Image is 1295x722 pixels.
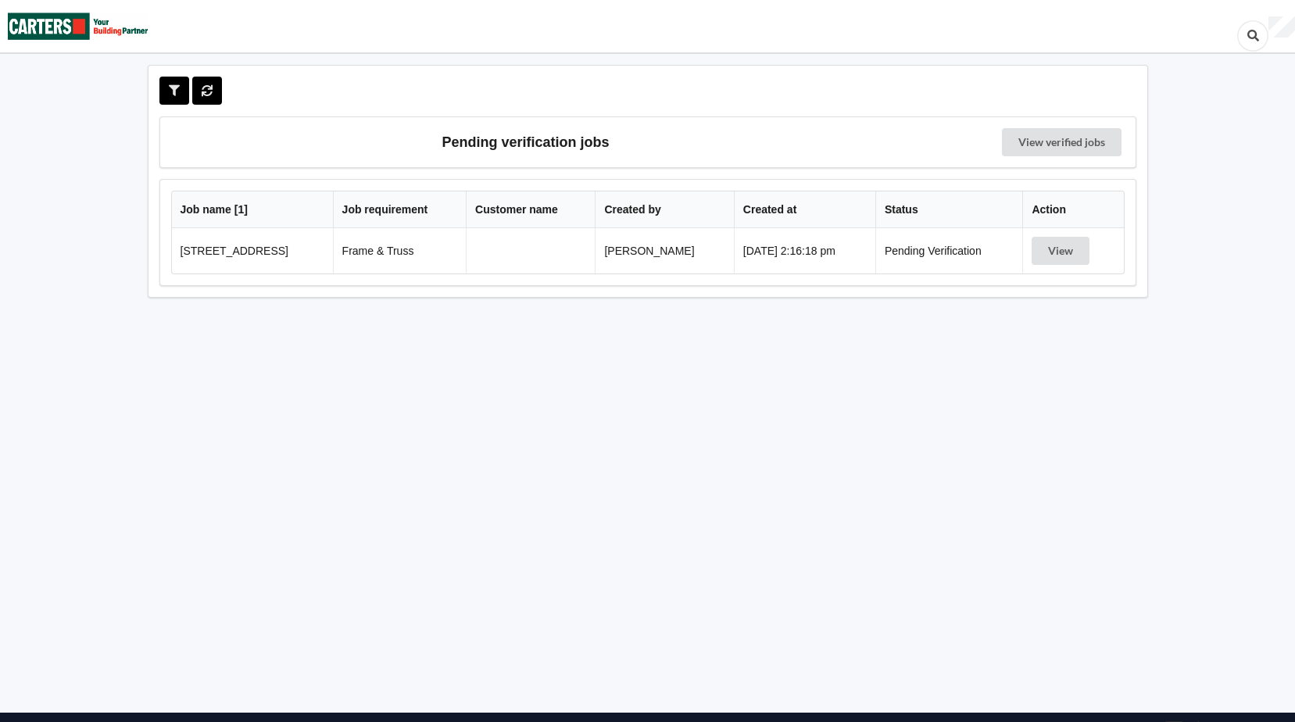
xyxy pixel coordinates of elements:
h3: Pending verification jobs [171,128,881,156]
td: [DATE] 2:16:18 pm [734,228,875,273]
th: Status [875,191,1022,228]
button: View [1032,237,1089,265]
td: Frame & Truss [333,228,466,273]
img: Carters [8,1,148,52]
td: [PERSON_NAME] [595,228,733,273]
a: View [1032,245,1093,257]
th: Created at [734,191,875,228]
th: Created by [595,191,733,228]
div: User Profile [1268,16,1295,38]
a: View verified jobs [1002,128,1121,156]
td: [STREET_ADDRESS] [172,228,333,273]
td: Pending Verification [875,228,1022,273]
th: Job requirement [333,191,466,228]
th: Action [1022,191,1123,228]
th: Job name [ 1 ] [172,191,333,228]
th: Customer name [466,191,595,228]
